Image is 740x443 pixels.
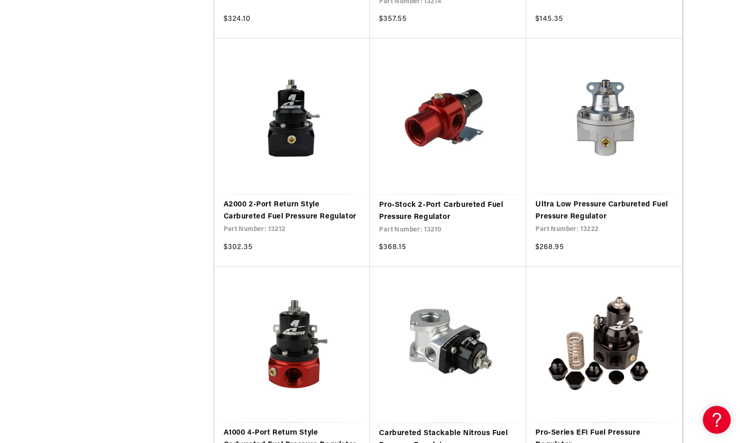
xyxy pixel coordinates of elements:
a: Pro-Stock 2-Port Carbureted Fuel Pressure Regulator [379,199,517,223]
a: Ultra Low Pressure Carbureted Fuel Pressure Regulator [535,199,673,223]
a: A2000 2-Port Return Style Carbureted Fuel Pressure Regulator [224,199,361,223]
